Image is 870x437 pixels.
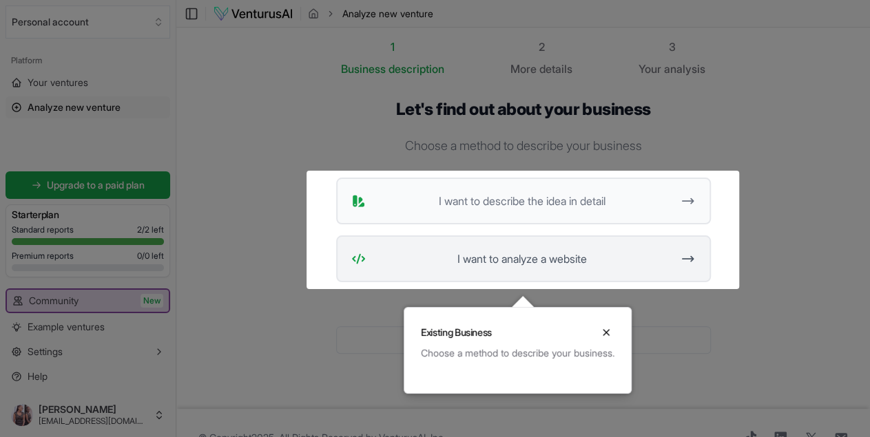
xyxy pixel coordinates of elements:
button: Close [598,324,614,341]
span: I want to analyze a website [371,251,673,267]
span: Community [29,294,79,308]
a: Example ventures [6,316,170,338]
span: analysis [664,62,705,76]
span: Premium reports [12,251,74,262]
h1: Let's find out about your business [336,99,711,120]
button: I want to describe the idea in detail [336,178,711,224]
span: [EMAIL_ADDRESS][DOMAIN_NAME] [39,416,148,427]
span: Help [28,370,48,383]
h3: Existing Business [421,326,492,339]
span: 2 / 2 left [137,224,164,235]
p: Choose a method to describe your business [336,136,711,156]
span: Analyze new venture [28,100,121,114]
span: description [389,62,444,76]
span: Example ventures [28,320,105,334]
a: Help [6,365,170,387]
span: Upgrade to a paid plan [47,178,145,192]
a: Upgrade to a paid plan [6,171,170,199]
nav: breadcrumb [308,7,433,21]
span: I want to describe the idea in detail [371,193,673,209]
span: Standard reports [12,224,74,235]
button: I want to analyze a website [336,235,711,282]
button: Settings [6,341,170,363]
span: Your [639,61,661,77]
span: More [510,61,537,77]
button: Select an organization [6,6,170,39]
div: 2 [510,39,572,55]
span: Analyze new venture [342,7,433,21]
img: logo [213,6,293,22]
a: CommunityNew [7,290,169,312]
div: 3 [639,39,705,55]
span: New [141,294,163,308]
button: [PERSON_NAME][EMAIL_ADDRESS][DOMAIN_NAME] [6,398,170,431]
a: Your ventures [6,72,170,94]
img: ACg8ocJ8tT9Nlho4gSbQNOX77Ae4qijyMT9BfsGuR9DiswpXpAYq3u525g=s96-c [11,404,33,426]
div: 1 [341,39,444,55]
span: Settings [28,345,63,359]
span: details [539,62,572,76]
span: Your ventures [28,76,88,89]
span: [PERSON_NAME] [39,403,148,416]
div: Platform [6,50,170,72]
span: 0 / 0 left [137,251,164,262]
h3: Starter plan [12,208,164,222]
a: Analyze new venture [6,96,170,118]
div: Choose a method to describe your business. [421,346,614,360]
span: Business [341,61,386,77]
button: Back [336,326,711,354]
